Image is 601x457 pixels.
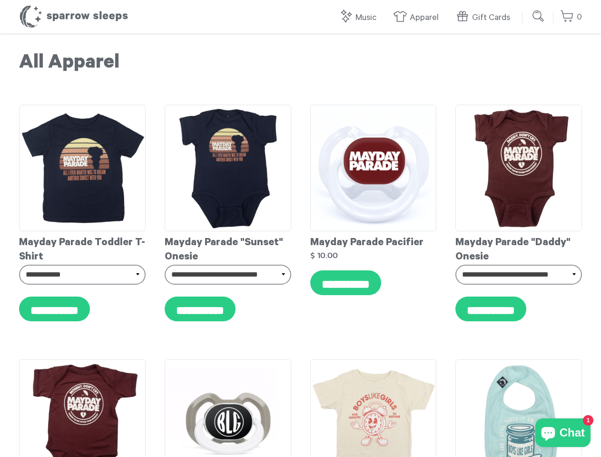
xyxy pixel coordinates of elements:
[455,105,582,231] img: Mayday_Parade_-_Daddy_Onesie_grande.png
[455,231,582,265] div: Mayday Parade "Daddy" Onesie
[560,7,582,28] a: 0
[339,8,381,28] a: Music
[19,5,128,29] h1: Sparrow Sleeps
[310,231,437,250] div: Mayday Parade Pacifier
[310,251,338,259] strong: $ 10.00
[19,231,146,265] div: Mayday Parade Toddler T-Shirt
[19,105,146,231] img: MaydayParade-SunsetToddlerT-shirt_grande.png
[532,418,593,449] inbox-online-store-chat: Shopify online store chat
[165,231,291,265] div: Mayday Parade "Sunset" Onesie
[165,105,291,231] img: MaydayParade-SunsetOnesie_grande.png
[529,7,548,26] input: Submit
[393,8,443,28] a: Apparel
[310,105,437,231] img: MaydayParadePacifierMockup_grande.png
[455,8,515,28] a: Gift Cards
[19,52,582,76] h1: All Apparel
